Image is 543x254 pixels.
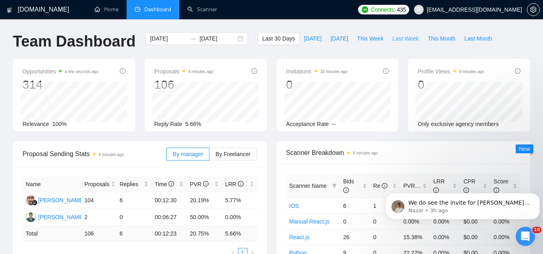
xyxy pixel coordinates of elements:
td: 00:12:30 [152,192,187,209]
span: PVR [190,181,209,187]
div: 314 [23,77,98,92]
span: Acceptance Rate [286,121,329,127]
span: This Week [357,34,383,43]
span: filter [332,183,337,188]
span: user [416,7,422,12]
td: 50.00% [186,209,222,226]
time: 9 minutes ago [353,151,378,155]
span: By Freelancer [215,151,250,157]
td: 00:12:23 [152,226,187,242]
span: Profile Views [418,67,484,76]
span: info-circle [168,181,174,187]
a: setting [527,6,540,13]
span: Replies [119,180,142,189]
span: Opportunities [23,67,98,76]
span: Last 30 Days [262,34,295,43]
button: setting [527,3,540,16]
span: Reply Rate [154,121,182,127]
div: 0 [418,77,484,92]
td: Total [23,226,81,242]
a: IOS [289,203,299,209]
span: info-circle [252,68,257,74]
span: info-circle [343,187,349,193]
span: swap-right [190,35,196,42]
time: 9 minutes ago [459,69,484,74]
input: End date [199,34,236,43]
td: 1 [370,198,400,213]
img: upwork-logo.png [362,6,368,13]
span: Only exclusive agency members [418,121,499,127]
a: Manual React.js [289,218,330,225]
span: [DATE] [304,34,322,43]
img: gigradar-bm.png [32,200,37,205]
span: Last Month [464,34,492,43]
td: 0 [370,213,400,229]
iframe: Intercom live chat [516,227,535,246]
td: 6 [340,198,370,213]
td: 2 [81,209,117,226]
button: [DATE] [326,32,352,45]
td: 15.38% [400,229,430,245]
td: 0 [116,209,152,226]
td: 104 [81,192,117,209]
span: Last Week [392,34,419,43]
span: This Month [428,34,455,43]
th: Replies [116,177,152,192]
td: 5.66 % [222,226,257,242]
div: 0 [286,77,348,92]
span: filter [330,180,338,192]
button: Last 30 Days [258,32,299,45]
span: info-circle [515,68,520,74]
span: Scanner Name [289,183,327,189]
td: 20.75 % [186,226,222,242]
td: 0.00% [222,209,257,226]
div: 106 [154,77,213,92]
button: Last Week [388,32,423,45]
div: [PERSON_NAME] [PERSON_NAME] [38,213,132,221]
time: 4 minutes ago [98,152,124,157]
span: 10 [532,227,541,233]
span: to [190,35,196,42]
button: This Month [423,32,460,45]
td: 0 [370,229,400,245]
span: Re [373,183,388,189]
span: Connects: [371,5,395,14]
a: MA[PERSON_NAME] [PERSON_NAME] [26,213,132,220]
span: Scanner Breakdown [286,148,521,158]
td: 106 [81,226,117,242]
td: 00:06:27 [152,209,187,226]
span: LRR [225,181,244,187]
span: info-circle [238,181,244,187]
a: searchScanner [187,6,217,13]
a: React.js [289,234,310,240]
td: 6 [116,226,152,242]
div: [PERSON_NAME] [38,196,84,205]
button: [DATE] [299,32,326,45]
span: Dashboard [144,6,171,13]
span: Proposals [154,67,213,76]
span: dashboard [135,6,140,12]
span: -- [332,121,336,127]
td: $0.00 [460,229,490,245]
th: Name [23,177,81,192]
span: Invitations [286,67,348,76]
span: 435 [397,5,406,14]
span: [DATE] [330,34,348,43]
time: 10 minutes ago [320,69,348,74]
a: homeHome [94,6,119,13]
span: By manager [173,151,203,157]
td: 6 [116,192,152,209]
td: 26 [340,229,370,245]
span: Proposals [84,180,109,189]
a: AI[PERSON_NAME] [26,197,84,203]
iframe: Intercom notifications message [382,176,543,232]
span: info-circle [383,68,389,74]
input: Start date [150,34,186,43]
span: Time [155,181,174,187]
th: Proposals [81,177,117,192]
img: logo [7,4,12,16]
span: 5.66% [185,121,201,127]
